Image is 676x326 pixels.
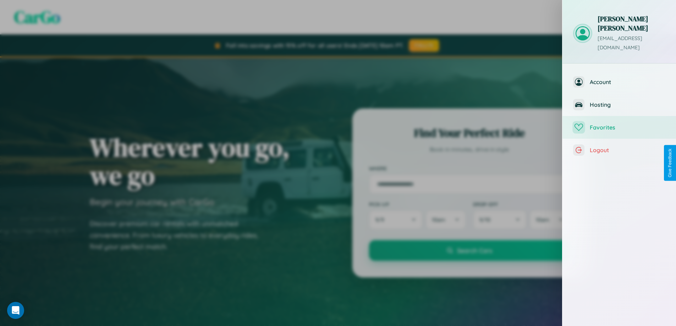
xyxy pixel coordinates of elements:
div: Open Intercom Messenger [7,302,24,319]
div: Give Feedback [667,149,672,177]
span: Favorites [590,124,665,131]
span: Hosting [590,101,665,108]
button: Hosting [562,93,676,116]
button: Favorites [562,116,676,139]
span: Logout [590,147,665,154]
span: Account [590,78,665,85]
p: [EMAIL_ADDRESS][DOMAIN_NAME] [598,34,665,53]
h3: [PERSON_NAME] [PERSON_NAME] [598,14,665,33]
button: Logout [562,139,676,161]
button: Account [562,71,676,93]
